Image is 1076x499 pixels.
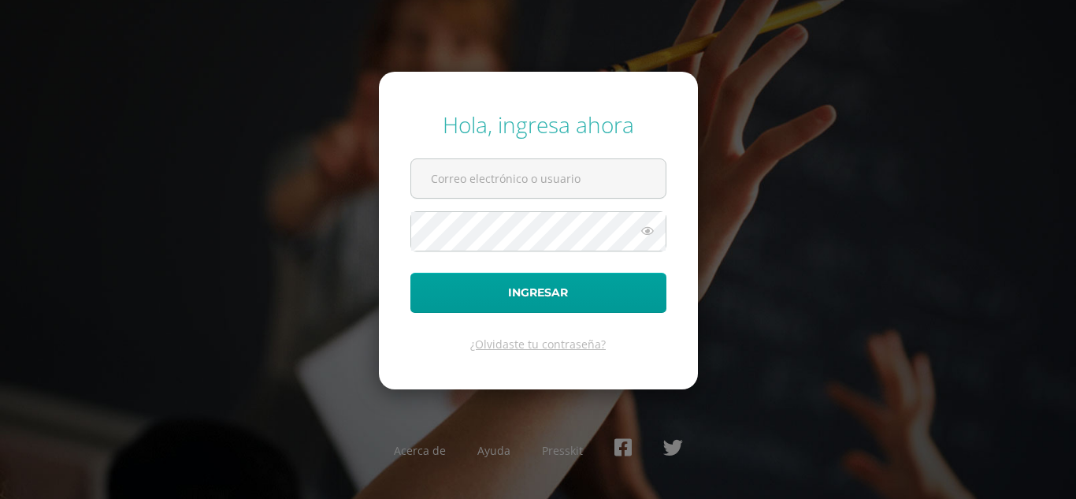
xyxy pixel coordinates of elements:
[410,273,666,313] button: Ingresar
[411,159,666,198] input: Correo electrónico o usuario
[542,443,583,458] a: Presskit
[410,110,666,140] div: Hola, ingresa ahora
[477,443,510,458] a: Ayuda
[470,337,606,352] a: ¿Olvidaste tu contraseña?
[394,443,446,458] a: Acerca de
